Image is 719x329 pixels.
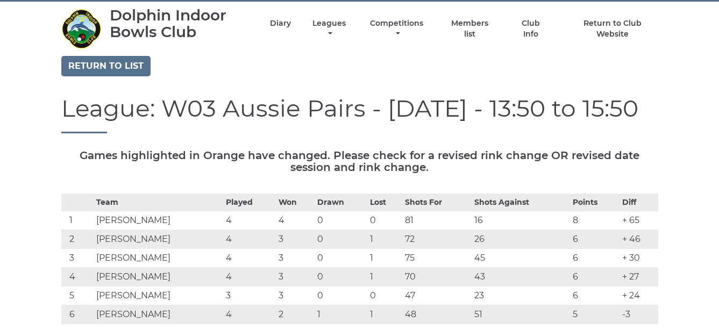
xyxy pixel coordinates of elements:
[472,211,570,230] td: 16
[315,287,367,305] td: 0
[94,211,224,230] td: [PERSON_NAME]
[223,305,276,324] td: 4
[620,287,658,305] td: + 24
[620,249,658,268] td: + 30
[570,230,619,249] td: 6
[270,18,291,28] a: Diary
[367,305,402,324] td: 1
[315,305,367,324] td: 1
[61,95,658,133] h1: League: W03 Aussie Pairs - [DATE] - 13:50 to 15:50
[570,268,619,287] td: 6
[94,287,224,305] td: [PERSON_NAME]
[472,305,570,324] td: 51
[620,211,658,230] td: + 65
[94,230,224,249] td: [PERSON_NAME]
[61,230,94,249] td: 2
[61,9,102,49] img: Dolphin Indoor Bowls Club
[94,194,224,211] th: Team
[402,211,472,230] td: 81
[61,211,94,230] td: 1
[276,305,315,324] td: 2
[276,249,315,268] td: 3
[276,194,315,211] th: Won
[94,268,224,287] td: [PERSON_NAME]
[570,249,619,268] td: 6
[570,211,619,230] td: 8
[276,268,315,287] td: 3
[94,249,224,268] td: [PERSON_NAME]
[223,249,276,268] td: 4
[223,211,276,230] td: 4
[110,7,251,40] div: Dolphin Indoor Bowls Club
[620,268,658,287] td: + 27
[61,149,658,173] h5: Games highlighted in Orange have changed. Please check for a revised rink change OR revised date ...
[472,230,570,249] td: 26
[276,211,315,230] td: 4
[472,194,570,211] th: Shots Against
[570,194,619,211] th: Points
[570,305,619,324] td: 5
[620,194,658,211] th: Diff
[402,268,472,287] td: 70
[445,18,494,39] a: Members list
[567,18,658,39] a: Return to Club Website
[315,230,367,249] td: 0
[367,249,402,268] td: 1
[61,56,151,76] a: Return to list
[61,305,94,324] td: 6
[620,305,658,324] td: -3
[310,18,348,39] a: Leagues
[472,249,570,268] td: 45
[276,287,315,305] td: 3
[315,249,367,268] td: 0
[61,249,94,268] td: 3
[367,287,402,305] td: 0
[367,194,402,211] th: Lost
[402,194,472,211] th: Shots For
[570,287,619,305] td: 6
[223,194,276,211] th: Played
[223,268,276,287] td: 4
[367,211,402,230] td: 0
[402,230,472,249] td: 72
[368,18,426,39] a: Competitions
[276,230,315,249] td: 3
[472,268,570,287] td: 43
[315,268,367,287] td: 0
[620,230,658,249] td: + 46
[367,268,402,287] td: 1
[514,18,549,39] a: Club Info
[223,287,276,305] td: 3
[367,230,402,249] td: 1
[472,287,570,305] td: 23
[315,194,367,211] th: Drawn
[223,230,276,249] td: 4
[402,287,472,305] td: 47
[315,211,367,230] td: 0
[402,249,472,268] td: 75
[94,305,224,324] td: [PERSON_NAME]
[61,287,94,305] td: 5
[61,268,94,287] td: 4
[402,305,472,324] td: 48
